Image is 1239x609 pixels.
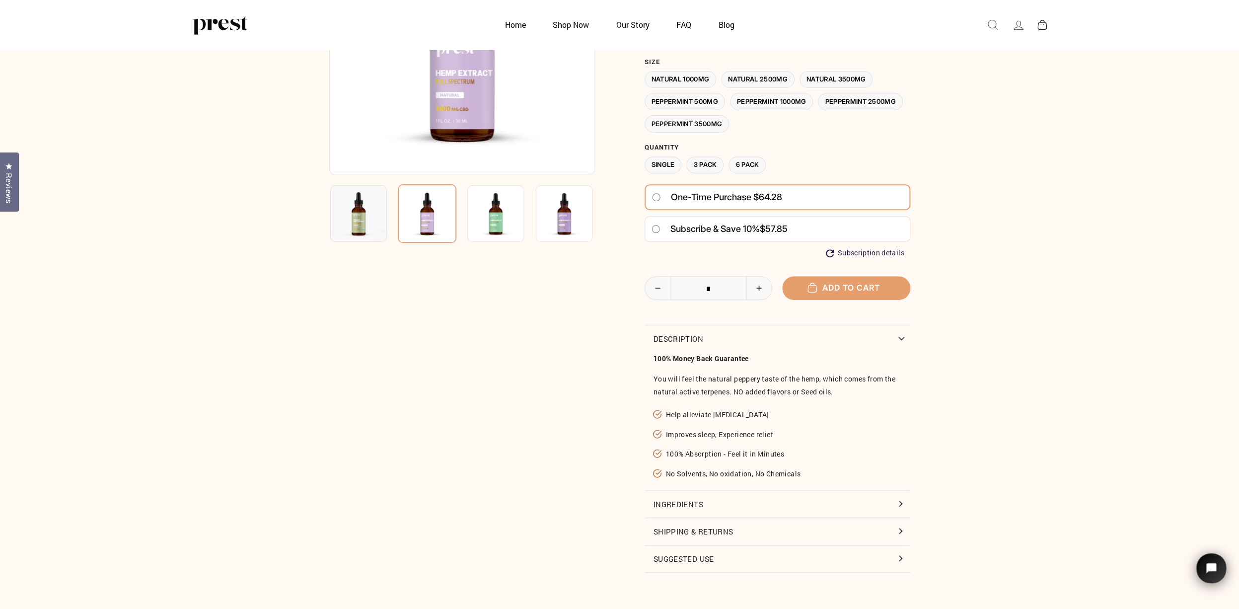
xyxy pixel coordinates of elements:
label: Peppermint 2500MG [818,93,903,110]
label: Peppermint 1000MG [730,93,813,110]
img: CBD HEMP OIL 1 Ingredient [330,185,387,242]
li: Help alleviate [MEDICAL_DATA] [666,406,901,424]
input: quantity [645,277,772,301]
a: FAQ [664,15,704,34]
label: Quantity [645,144,910,152]
strong: 100% Money Back Guarantee [654,354,749,363]
span: Reviews [2,173,15,204]
iframe: Tidio Chat [1183,539,1239,609]
button: Subscription details [826,249,904,257]
span: $57.85 [760,224,788,234]
ul: Primary [493,15,747,34]
label: Natural 2500MG [721,71,795,88]
button: Add to cart [782,276,910,300]
label: Peppermint 500MG [645,93,725,110]
img: CBD HEMP OIL 1 Ingredient [467,185,524,242]
label: 3 Pack [686,156,724,174]
input: One-time purchase $64.28 [652,193,661,201]
button: Description [645,325,910,352]
img: CBD HEMP OIL 1 Ingredient [536,185,592,242]
label: 6 Pack [729,156,766,174]
button: Suggested Use [645,545,910,572]
span: Subscribe & save 10% [670,224,760,234]
button: Reduce item quantity by one [645,277,671,300]
a: Shop Now [540,15,601,34]
button: Ingredients [645,491,910,518]
button: Increase item quantity by one [746,277,772,300]
a: Our Story [604,15,662,34]
label: Natural 3500MG [800,71,873,88]
label: Size [645,58,910,66]
span: Add to cart [812,283,880,293]
label: Natural 1000MG [645,71,717,88]
span: Subscription details [838,249,904,257]
span: One-time purchase $64.28 [671,188,782,206]
p: You will feel the natural peppery taste of the hemp, which comes from the natural active terpenes... [654,373,901,398]
label: Single [645,156,682,174]
input: Subscribe & save 10%$57.85 [651,225,660,233]
li: No Solvents, No oxidation, No Chemicals [666,465,901,483]
img: CBD HEMP OIL 1 Ingredient [398,184,456,243]
img: PREST ORGANICS [193,15,247,35]
li: Improves sleep, Experience relief [666,426,901,444]
label: Peppermint 3500MG [645,115,729,133]
a: Home [493,15,538,34]
li: 100% Absorption - Feel it in Minutes [666,445,901,463]
a: Blog [706,15,746,34]
button: Shipping & Returns [645,518,910,545]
